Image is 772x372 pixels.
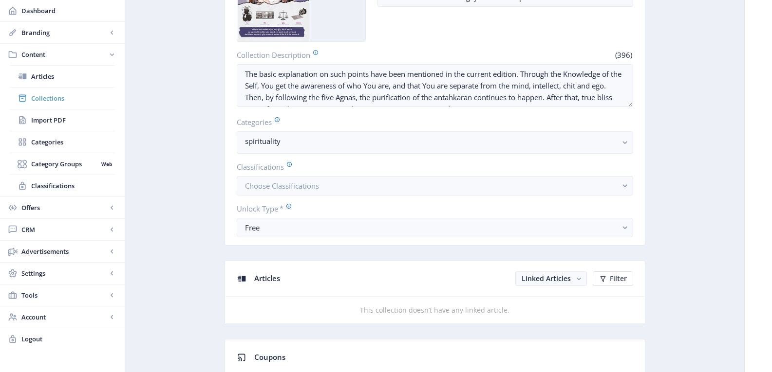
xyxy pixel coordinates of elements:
[237,161,625,172] label: Classifications
[593,271,633,286] button: Filter
[31,93,115,103] span: Collections
[21,203,107,213] span: Offers
[614,50,633,60] span: (396)
[237,218,633,237] button: Free
[245,222,617,233] div: Free
[31,159,98,169] span: Category Groups
[21,247,107,256] span: Advertisements
[10,109,115,131] a: Import PDF
[225,304,645,316] div: This collection doesn’t have any linked article.
[31,181,115,191] span: Classifications
[515,271,587,286] button: Linked Articles
[98,159,115,169] nb-badge: Web
[245,135,617,147] nb-select-label: spirituality
[610,275,627,283] span: Filter
[245,181,319,191] span: Choose Classifications
[10,88,115,109] a: Collections
[21,312,107,322] span: Account
[237,203,625,214] label: Unlock Type
[522,274,571,283] span: Linked Articles
[21,334,117,344] span: Logout
[237,176,633,195] button: Choose Classifications
[31,115,115,125] span: Import PDF
[10,66,115,87] a: Articles
[21,290,107,300] span: Tools
[21,225,107,234] span: CRM
[21,268,107,278] span: Settings
[21,50,107,59] span: Content
[21,6,117,16] span: Dashboard
[254,273,280,283] span: Articles
[237,117,625,127] label: Categories
[21,28,107,37] span: Branding
[10,131,115,153] a: Categories
[10,153,115,175] a: Category GroupsWeb
[225,260,645,324] app-collection-view: Articles
[237,131,633,154] button: spirituality
[31,137,115,147] span: Categories
[10,175,115,196] a: Classifications
[237,50,431,60] label: Collection Description
[31,71,115,81] span: Articles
